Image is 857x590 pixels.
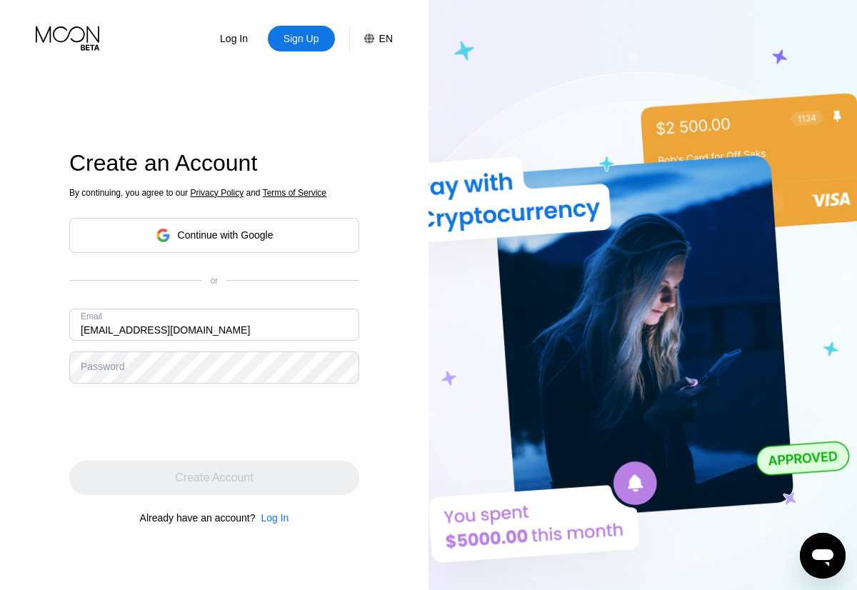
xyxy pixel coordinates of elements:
div: or [211,276,219,286]
div: Continue with Google [178,229,274,241]
span: and [244,188,263,198]
div: Log In [201,26,268,51]
div: Log In [255,512,289,524]
div: Continue with Google [69,218,359,253]
div: Email [81,311,102,321]
span: Privacy Policy [190,188,244,198]
div: Already have an account? [140,512,256,524]
div: Password [81,361,124,372]
iframe: Button to launch messaging window [800,533,846,579]
div: EN [379,33,393,44]
div: Sign Up [282,31,321,46]
div: Create an Account [69,150,359,176]
div: Sign Up [268,26,335,51]
div: By continuing, you agree to our [69,188,359,198]
div: Log In [261,512,289,524]
div: Log In [219,31,249,46]
div: EN [349,26,393,51]
span: Terms of Service [263,188,326,198]
iframe: reCAPTCHA [69,394,286,450]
